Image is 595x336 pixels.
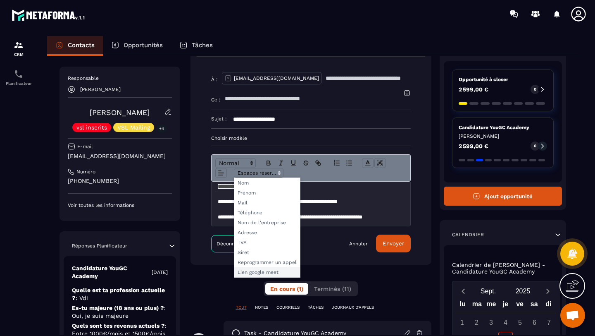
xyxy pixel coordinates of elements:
[309,283,356,295] button: Terminés (11)
[498,315,513,330] div: 4
[265,283,308,295] button: En cours (1)
[506,284,540,298] button: Open years overlay
[459,86,488,92] p: 2 599,00 €
[452,262,554,275] p: Calendrier de [PERSON_NAME] - Candidature YouGC Academy
[68,152,172,160] p: [EMAIL_ADDRESS][DOMAIN_NAME]
[2,52,35,57] p: CRM
[72,286,168,302] p: Quelle est ta profession actuelle ?
[152,269,168,276] p: [DATE]
[255,305,268,310] p: NOTES
[76,295,88,301] span: : Vdi
[211,96,221,103] p: Cc :
[498,298,513,313] div: je
[484,315,498,330] div: 3
[527,298,541,313] div: sa
[376,235,411,252] button: Envoyer
[211,115,227,122] p: Sujet :
[456,286,471,297] button: Previous month
[211,135,411,142] p: Choisir modèle
[236,305,247,310] p: TOUT
[117,125,150,130] p: VSL Mailing
[314,286,351,292] span: Terminés (11)
[12,7,86,22] img: logo
[2,34,35,63] a: formationformationCRM
[68,41,95,49] p: Contacts
[455,298,470,313] div: lu
[308,305,324,310] p: TÂCHES
[14,40,24,50] img: formation
[76,125,107,130] p: vsl inscrits
[192,41,213,49] p: Tâches
[459,133,547,139] p: [PERSON_NAME]
[276,305,300,310] p: COURRIELS
[47,36,103,56] a: Contacts
[444,187,562,206] button: Ajout opportunité
[459,76,547,83] p: Opportunité à closer
[14,69,24,79] img: scheduler
[90,108,150,117] a: [PERSON_NAME]
[459,124,547,131] p: Candidature YouGC Academy
[542,315,556,330] div: 7
[80,86,121,92] p: [PERSON_NAME]
[452,231,484,238] p: Calendrier
[72,304,168,320] p: Es-tu majeure (18 ans ou plus) ?
[484,298,499,313] div: me
[72,264,152,280] p: Candidature YouGC Academy
[332,305,374,310] p: JOURNAUX D'APPELS
[459,143,488,149] p: 2 599,00 €
[513,298,527,313] div: ve
[534,86,536,92] p: 0
[349,240,368,247] a: Annuler
[68,202,172,209] p: Voir toutes les informations
[527,315,542,330] div: 6
[470,298,484,313] div: ma
[124,41,163,49] p: Opportunités
[211,76,218,83] p: À :
[211,235,269,252] a: Déconnecter Gmail
[68,177,172,185] p: [PHONE_NUMBER]
[171,36,221,56] a: Tâches
[541,298,556,313] div: di
[534,143,536,149] p: 0
[234,75,319,82] p: [EMAIL_ADDRESS][DOMAIN_NAME]
[156,124,167,133] p: +4
[103,36,171,56] a: Opportunités
[2,81,35,86] p: Planificateur
[270,286,303,292] span: En cours (1)
[540,286,556,297] button: Next month
[72,242,127,249] p: Réponses Planificateur
[455,315,469,330] div: 1
[2,63,35,92] a: schedulerschedulerPlanificateur
[513,315,527,330] div: 5
[471,284,506,298] button: Open months overlay
[77,143,93,150] p: E-mail
[469,315,484,330] div: 2
[76,168,95,175] p: Numéro
[560,303,585,328] div: Ouvrir le chat
[68,75,172,82] p: Responsable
